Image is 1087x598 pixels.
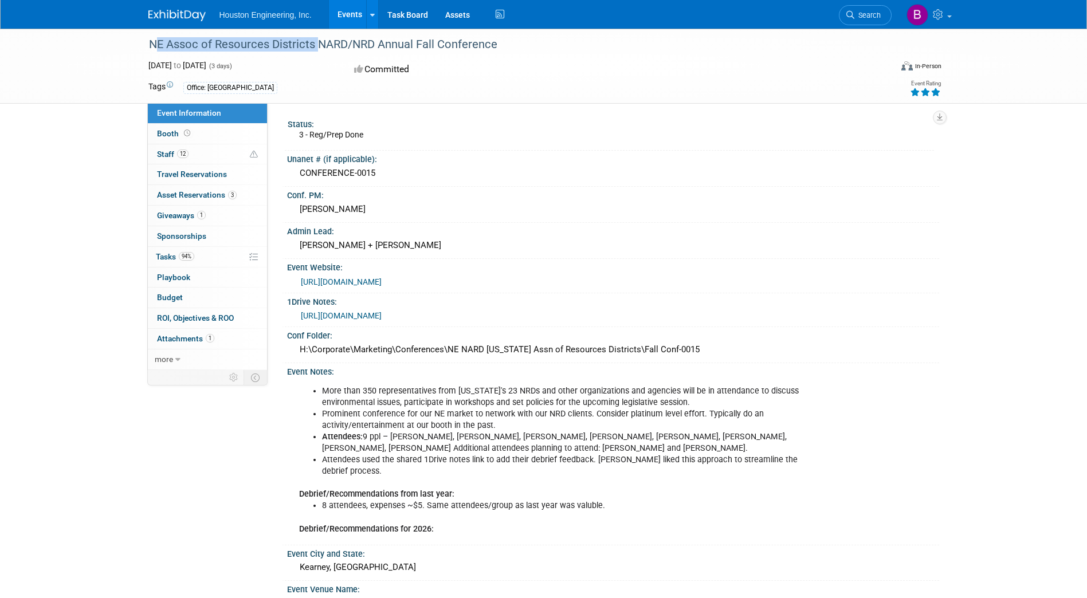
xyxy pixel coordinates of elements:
[208,62,232,70] span: (3 days)
[157,108,221,117] span: Event Information
[148,308,267,328] a: ROI, Objectives & ROO
[287,151,939,165] div: Unanet # (if applicable):
[224,370,244,385] td: Personalize Event Tab Strip
[148,288,267,308] a: Budget
[177,149,189,158] span: 12
[915,62,941,70] div: In-Person
[299,489,454,499] b: Debrief/Recommendations from last year:
[157,211,206,220] span: Giveaways
[296,558,931,576] div: Kearney, [GEOGRAPHIC_DATA]
[824,60,942,77] div: Event Format
[907,4,928,26] img: Bonnie Marsaa
[157,129,193,138] span: Booth
[148,124,267,144] a: Booth
[296,200,931,218] div: [PERSON_NAME]
[172,61,183,70] span: to
[287,223,939,237] div: Admin Lead:
[148,185,267,205] a: Asset Reservations3
[322,431,805,454] li: 9 ppl – [PERSON_NAME], [PERSON_NAME], [PERSON_NAME], [PERSON_NAME], [PERSON_NAME], [PERSON_NAME],...
[296,164,931,182] div: CONFERENCE-0015
[322,408,805,431] li: Prominent conference for our NE market to network with our NRD clients. Consider platinum level e...
[296,237,931,254] div: [PERSON_NAME] + [PERSON_NAME]
[157,313,234,322] span: ROI, Objectives & ROO
[157,149,189,159] span: Staff
[157,334,214,343] span: Attachments
[197,211,206,219] span: 1
[287,327,939,341] div: Conf Folder:
[148,329,267,349] a: Attachments1
[148,164,267,184] a: Travel Reservations
[250,149,258,160] span: Potential Scheduling Conflict -- at least one attendee is tagged in another overlapping event.
[288,116,934,130] div: Status:
[145,34,874,55] div: NE Assoc of Resources Districts NARD/NRD Annual Fall Conference
[148,10,206,21] img: ExhibitDay
[182,129,193,137] span: Booth not reserved yet
[287,363,939,377] div: Event Notes:
[244,370,267,385] td: Toggle Event Tabs
[148,226,267,246] a: Sponsorships
[296,341,931,359] div: H:\Corporate\Marketing\Conferences\NE NARD [US_STATE] Assn of Resources Districts\Fall Conf-0015
[148,247,267,267] a: Tasks94%
[157,190,237,199] span: Asset Reservations
[155,355,173,364] span: more
[301,277,382,286] a: [URL][DOMAIN_NAME]
[148,144,267,164] a: Staff12
[351,60,604,80] div: Committed
[183,82,277,94] div: Office: [GEOGRAPHIC_DATA]
[299,524,434,534] b: Debrief/Recommendations for 2026:
[157,170,227,179] span: Travel Reservations
[148,349,267,369] a: more
[287,581,939,595] div: Event Venue Name:
[148,103,267,123] a: Event Information
[148,206,267,226] a: Giveaways1
[322,500,805,512] li: 8 attendees, expenses ~$5. Same attendees/group as last year was valuble.
[228,191,237,199] span: 3
[287,545,939,560] div: Event City and State:
[156,252,194,261] span: Tasks
[901,61,913,70] img: Format-Inperson.png
[206,334,214,343] span: 1
[322,432,363,442] b: Attendees:
[157,273,190,282] span: Playbook
[301,311,382,320] a: [URL][DOMAIN_NAME]
[148,61,206,70] span: [DATE] [DATE]
[839,5,892,25] a: Search
[287,259,939,273] div: Event Website:
[910,81,941,86] div: Event Rating
[287,187,939,201] div: Conf. PM:
[219,10,312,19] span: Houston Engineering, Inc.
[299,130,363,139] span: 3 - Reg/Prep Done
[157,293,183,302] span: Budget
[179,252,194,261] span: 94%
[148,267,267,288] a: Playbook
[322,385,805,408] li: More than 350 representatives from [US_STATE]'s 23 NRDs and other organizations and agencies will...
[148,81,173,94] td: Tags
[287,293,939,308] div: 1Drive Notes:
[322,454,805,477] li: Attendees used the shared 1Drive notes link to add their debrief feedback. [PERSON_NAME] liked th...
[157,231,206,241] span: Sponsorships
[854,11,881,19] span: Search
